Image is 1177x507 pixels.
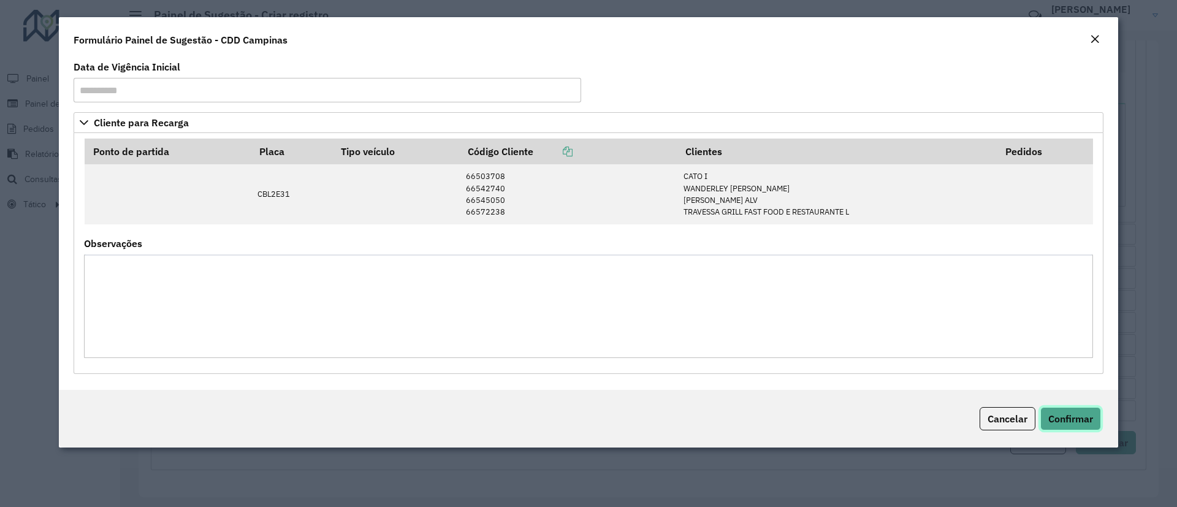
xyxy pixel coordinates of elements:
[1086,32,1103,48] button: Close
[677,139,996,164] th: Clientes
[533,145,573,158] a: Copiar
[251,164,333,224] td: CBL2E31
[74,59,180,74] label: Data de Vigência Inicial
[997,139,1093,164] th: Pedidos
[74,133,1103,374] div: Cliente para Recarga
[1090,34,1100,44] em: Fechar
[251,139,333,164] th: Placa
[988,413,1027,425] span: Cancelar
[1040,407,1101,430] button: Confirmar
[85,139,251,164] th: Ponto de partida
[84,236,142,251] label: Observações
[74,112,1103,133] a: Cliente para Recarga
[74,32,288,47] h4: Formulário Painel de Sugestão - CDD Campinas
[94,118,189,128] span: Cliente para Recarga
[459,164,677,224] td: 66503708 66542740 66545050 66572238
[332,139,459,164] th: Tipo veículo
[677,164,996,224] td: CATO I WANDERLEY [PERSON_NAME] [PERSON_NAME] ALV TRAVESSA GRILL FAST FOOD E RESTAURANTE L
[980,407,1035,430] button: Cancelar
[1048,413,1093,425] span: Confirmar
[459,139,677,164] th: Código Cliente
